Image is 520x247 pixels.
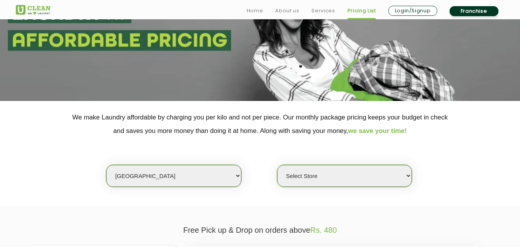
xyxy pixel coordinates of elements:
[16,111,505,138] p: We make Laundry affordable by charging you per kilo and not per piece. Our monthly package pricin...
[348,6,376,15] a: Pricing List
[310,226,337,234] span: Rs. 480
[247,6,263,15] a: Home
[311,6,335,15] a: Services
[16,5,50,15] img: UClean Laundry and Dry Cleaning
[450,6,498,16] a: Franchise
[348,127,407,134] span: we save your time!
[275,6,299,15] a: About us
[16,226,505,235] p: Free Pick up & Drop on orders above
[388,6,437,16] a: Login/Signup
